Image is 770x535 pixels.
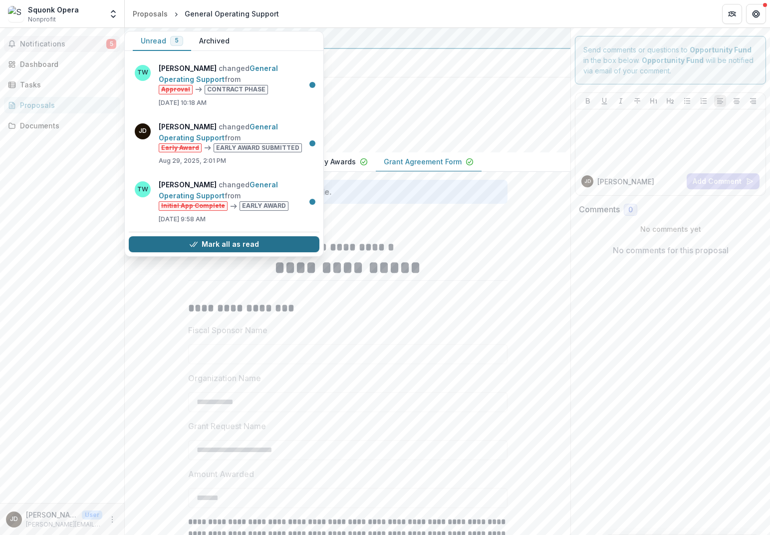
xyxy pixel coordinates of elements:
[690,45,752,54] strong: Opportunity Fund
[615,95,627,107] button: Italicize
[106,39,116,49] span: 5
[731,95,743,107] button: Align Center
[4,76,120,93] a: Tasks
[582,95,594,107] button: Bold
[159,180,278,200] a: General Operating Support
[698,95,710,107] button: Ordered List
[188,324,267,336] p: Fiscal Sponsor Name
[188,372,261,384] p: Organization Name
[159,179,313,211] p: changed from
[642,56,704,64] strong: Opportunity Fund
[20,59,112,69] div: Dashboard
[191,31,238,51] button: Archived
[106,514,118,526] button: More
[26,520,102,529] p: [PERSON_NAME][EMAIL_ADDRESS][DOMAIN_NAME]
[175,37,179,44] span: 5
[687,173,760,189] button: Add Comment
[714,95,726,107] button: Align Left
[159,122,278,142] a: General Operating Support
[185,8,279,19] div: General Operating Support
[20,100,112,110] div: Proposals
[4,97,120,113] a: Proposals
[106,4,120,24] button: Open entity switcher
[631,95,643,107] button: Strike
[722,4,742,24] button: Partners
[747,95,759,107] button: Align Right
[384,156,462,167] p: Grant Agreement Form
[28,15,56,24] span: Nonprofit
[133,8,168,19] div: Proposals
[133,32,562,44] div: Opportunity Fund
[28,4,79,15] div: Squonk Opera
[613,244,729,256] p: No comments for this proposal
[4,117,120,134] a: Documents
[188,468,254,480] p: Amount Awarded
[8,6,24,22] img: Squonk Opera
[4,36,120,52] button: Notifications5
[159,121,313,153] p: changed from
[129,6,283,21] nav: breadcrumb
[681,95,693,107] button: Bullet List
[129,6,172,21] a: Proposals
[133,85,546,97] h2: General Operating Support
[20,120,112,131] div: Documents
[648,95,660,107] button: Heading 1
[579,205,620,214] h2: Comments
[188,420,266,432] p: Grant Request Name
[20,79,112,90] div: Tasks
[10,516,18,523] div: Jackie Dempsey
[575,36,766,84] div: Send comments or questions to in the box below. will be notified via email of your comment.
[584,179,591,184] div: Jackie Dempsey
[598,95,610,107] button: Underline
[133,31,191,51] button: Unread
[579,224,762,234] p: No comments yet
[746,4,766,24] button: Get Help
[159,63,313,94] p: changed from
[26,510,78,520] p: [PERSON_NAME]
[628,206,633,214] span: 0
[82,511,102,520] p: User
[664,95,676,107] button: Heading 2
[20,40,106,48] span: Notifications
[129,236,319,252] button: Mark all as read
[597,176,654,187] p: [PERSON_NAME]
[4,56,120,72] a: Dashboard
[159,64,278,83] a: General Operating Support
